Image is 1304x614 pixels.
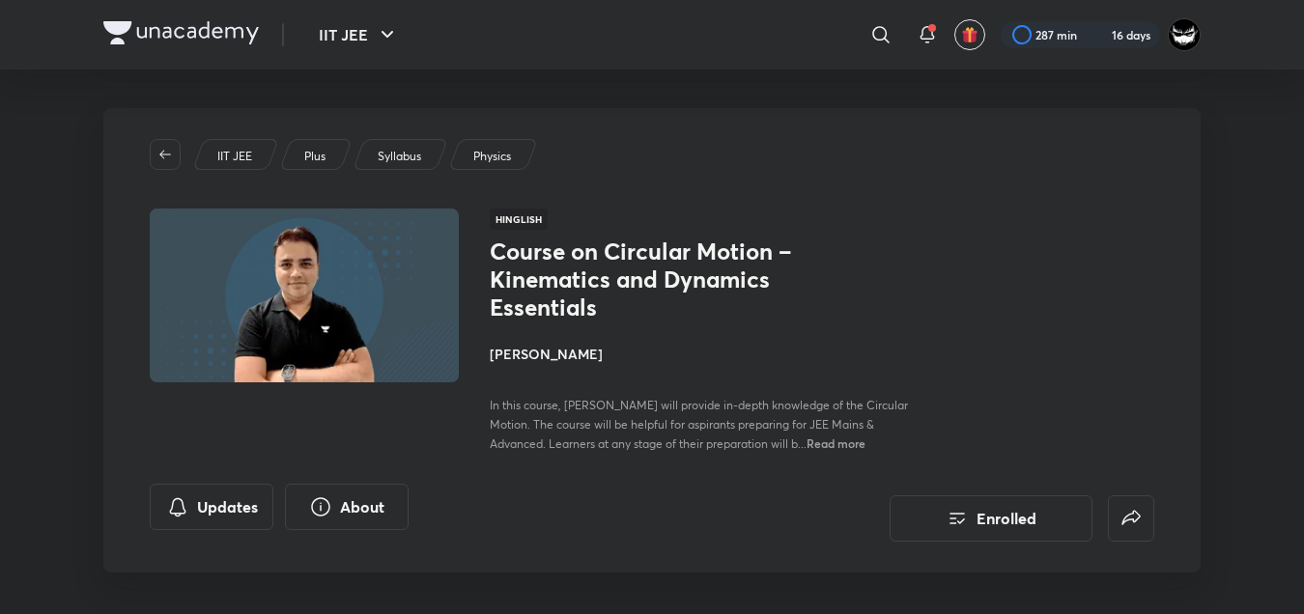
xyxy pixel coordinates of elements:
[103,21,259,49] a: Company Logo
[301,148,329,165] a: Plus
[307,15,411,54] button: IIT JEE
[1168,18,1201,51] img: ARSH Khan
[304,148,326,165] p: Plus
[890,495,1092,542] button: Enrolled
[961,26,978,43] img: avatar
[375,148,425,165] a: Syllabus
[103,21,259,44] img: Company Logo
[150,484,273,530] button: Updates
[470,148,515,165] a: Physics
[954,19,985,50] button: avatar
[147,207,462,384] img: Thumbnail
[1108,495,1154,542] button: false
[490,398,908,451] span: In this course, [PERSON_NAME] will provide in-depth knowledge of the Circular Motion. The course ...
[473,148,511,165] p: Physics
[285,484,409,530] button: About
[378,148,421,165] p: Syllabus
[214,148,256,165] a: IIT JEE
[490,209,548,230] span: Hinglish
[807,435,865,451] span: Read more
[490,344,922,364] h4: [PERSON_NAME]
[490,237,806,321] h1: Course on Circular Motion – Kinematics and Dynamics Essentials
[1089,25,1108,44] img: streak
[217,148,252,165] p: IIT JEE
